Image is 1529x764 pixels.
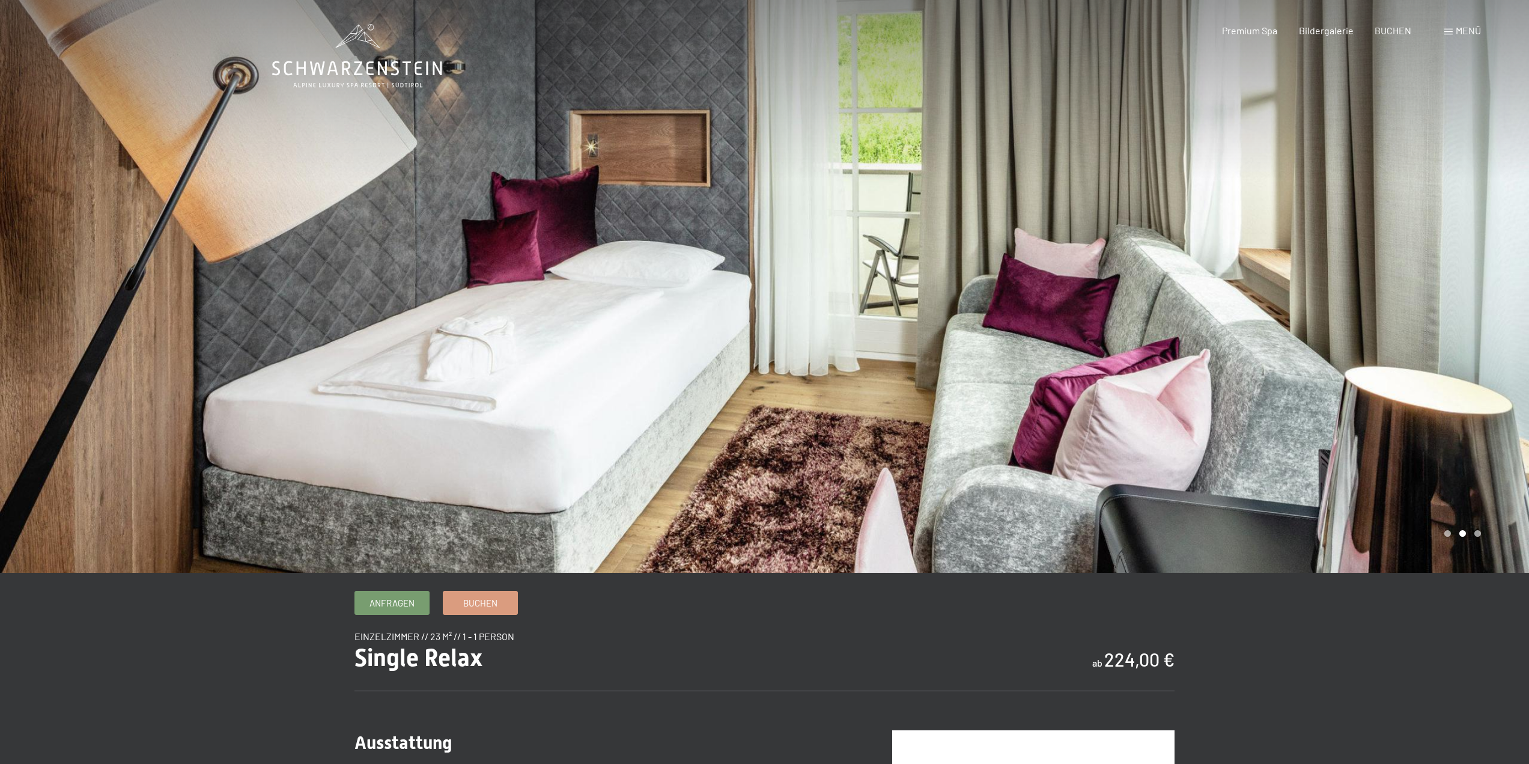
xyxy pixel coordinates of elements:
[1092,657,1102,668] span: ab
[1104,649,1175,670] b: 224,00 €
[354,631,514,642] span: Einzelzimmer // 23 m² // 1 - 1 Person
[354,732,452,753] span: Ausstattung
[1456,25,1481,36] span: Menü
[463,597,497,610] span: Buchen
[355,591,429,614] a: Anfragen
[1375,25,1411,36] a: BUCHEN
[354,644,482,672] span: Single Relax
[369,597,415,610] span: Anfragen
[1299,25,1354,36] a: Bildergalerie
[443,591,517,614] a: Buchen
[1222,25,1277,36] a: Premium Spa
